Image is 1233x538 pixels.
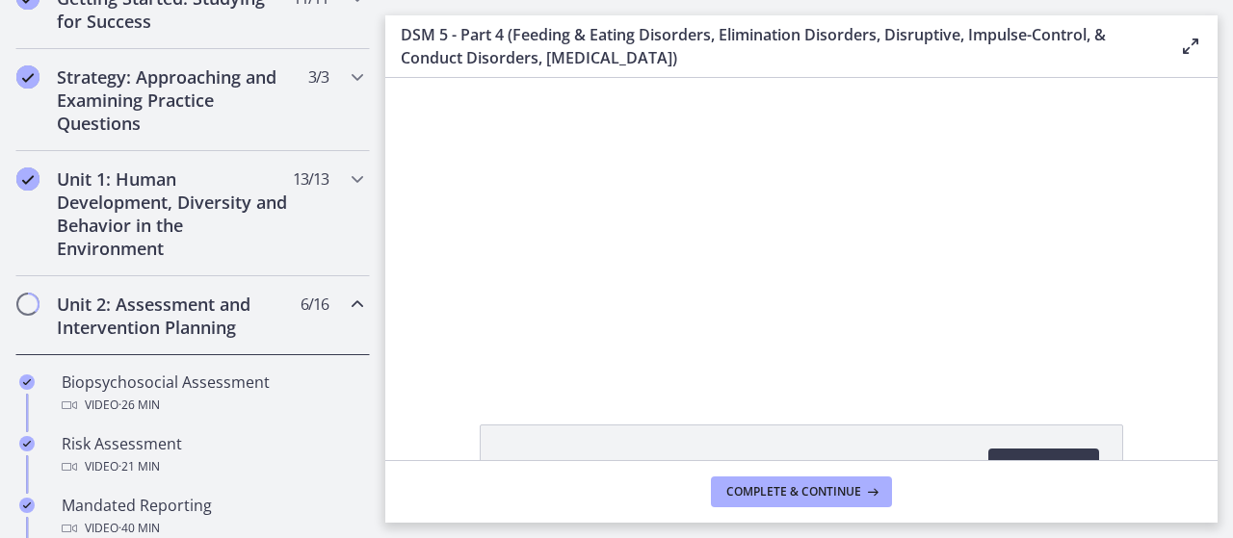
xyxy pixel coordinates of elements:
a: Download [988,448,1099,487]
h2: Unit 2: Assessment and Intervention Planning [57,293,292,339]
span: Download [1004,456,1084,479]
i: Completed [19,436,35,451]
h2: Unit 1: Human Development, Diversity and Behavior in the Environment [57,167,292,260]
span: · 21 min [118,455,160,478]
span: 3 / 3 [308,65,328,89]
div: Risk Assessment [62,432,362,478]
span: · 26 min [118,394,160,417]
iframe: Video Lesson [385,78,1218,380]
div: Video [62,455,362,478]
div: Video [62,394,362,417]
i: Completed [19,374,35,390]
div: Biopsychosocial Assessment [62,371,362,417]
h2: Strategy: Approaching and Examining Practice Questions [57,65,292,135]
span: Complete & continue [726,484,861,500]
button: Complete & continue [711,476,892,507]
span: 13 / 13 [293,167,328,191]
span: 6 / 16 [301,293,328,316]
i: Completed [19,498,35,513]
i: Completed [16,65,39,89]
span: 8-DSM5-Feeding _ Eating Disorders [504,456,759,479]
h3: DSM 5 - Part 4 (Feeding & Eating Disorders, Elimination Disorders, Disruptive, Impulse-Control, &... [401,23,1148,69]
i: Completed [16,167,39,191]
